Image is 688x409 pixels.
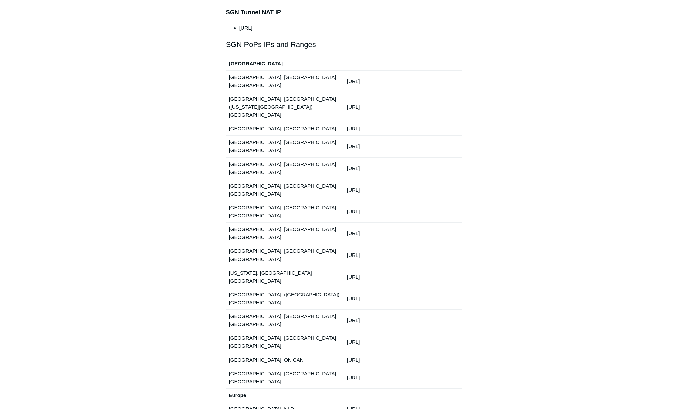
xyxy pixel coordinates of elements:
strong: Europe [229,392,247,398]
td: [GEOGRAPHIC_DATA], [GEOGRAPHIC_DATA] [226,122,344,135]
td: [GEOGRAPHIC_DATA], [GEOGRAPHIC_DATA] [GEOGRAPHIC_DATA] [226,135,344,157]
td: [URL] [344,288,462,309]
td: [URL] [344,331,462,353]
td: [GEOGRAPHIC_DATA], ON CAN [226,353,344,367]
td: [URL] [344,309,462,331]
td: [GEOGRAPHIC_DATA], [GEOGRAPHIC_DATA] [GEOGRAPHIC_DATA] [226,70,344,92]
td: [URL] [344,122,462,135]
td: [GEOGRAPHIC_DATA], [GEOGRAPHIC_DATA] [GEOGRAPHIC_DATA] [226,309,344,331]
td: [URL] [344,222,462,244]
td: [URL] [344,135,462,157]
strong: [GEOGRAPHIC_DATA] [229,61,283,66]
td: [URL] [344,92,462,122]
td: [URL] [344,367,462,388]
td: [URL] [344,353,462,367]
td: [URL] [344,201,462,222]
h3: SGN Tunnel NAT IP [226,8,462,17]
td: [GEOGRAPHIC_DATA], [GEOGRAPHIC_DATA], [GEOGRAPHIC_DATA] [226,367,344,388]
td: [URL] [344,266,462,288]
td: [GEOGRAPHIC_DATA], [GEOGRAPHIC_DATA] [GEOGRAPHIC_DATA] [226,244,344,266]
li: [URL] [239,24,462,32]
td: [URL] [344,179,462,201]
td: [URL] [344,157,462,179]
td: [GEOGRAPHIC_DATA], [GEOGRAPHIC_DATA] [GEOGRAPHIC_DATA] [226,157,344,179]
td: [GEOGRAPHIC_DATA], [GEOGRAPHIC_DATA] [GEOGRAPHIC_DATA] [226,331,344,353]
td: [URL] [344,70,462,92]
td: [URL] [344,244,462,266]
td: [US_STATE], [GEOGRAPHIC_DATA] [GEOGRAPHIC_DATA] [226,266,344,288]
td: [GEOGRAPHIC_DATA], [GEOGRAPHIC_DATA] [GEOGRAPHIC_DATA] [226,222,344,244]
td: [GEOGRAPHIC_DATA], [GEOGRAPHIC_DATA] ([US_STATE][GEOGRAPHIC_DATA]) [GEOGRAPHIC_DATA] [226,92,344,122]
h2: SGN PoPs IPs and Ranges [226,39,462,50]
td: [GEOGRAPHIC_DATA], [GEOGRAPHIC_DATA] [GEOGRAPHIC_DATA] [226,179,344,201]
td: [GEOGRAPHIC_DATA], [GEOGRAPHIC_DATA], [GEOGRAPHIC_DATA] [226,201,344,222]
td: [GEOGRAPHIC_DATA], ([GEOGRAPHIC_DATA]) [GEOGRAPHIC_DATA] [226,288,344,309]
